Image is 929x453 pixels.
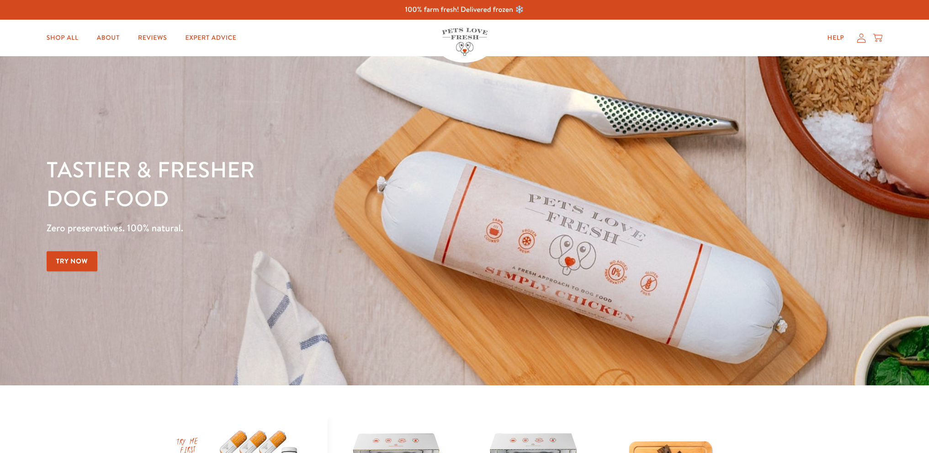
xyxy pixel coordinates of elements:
a: About [90,29,127,47]
a: Shop All [39,29,86,47]
h1: Tastier & fresher dog food [47,156,604,213]
img: Pets Love Fresh [442,28,488,56]
a: Expert Advice [178,29,244,47]
a: Try Now [47,251,98,272]
p: Zero preservatives. 100% natural. [47,220,604,236]
a: Help [820,29,852,47]
a: Reviews [131,29,174,47]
